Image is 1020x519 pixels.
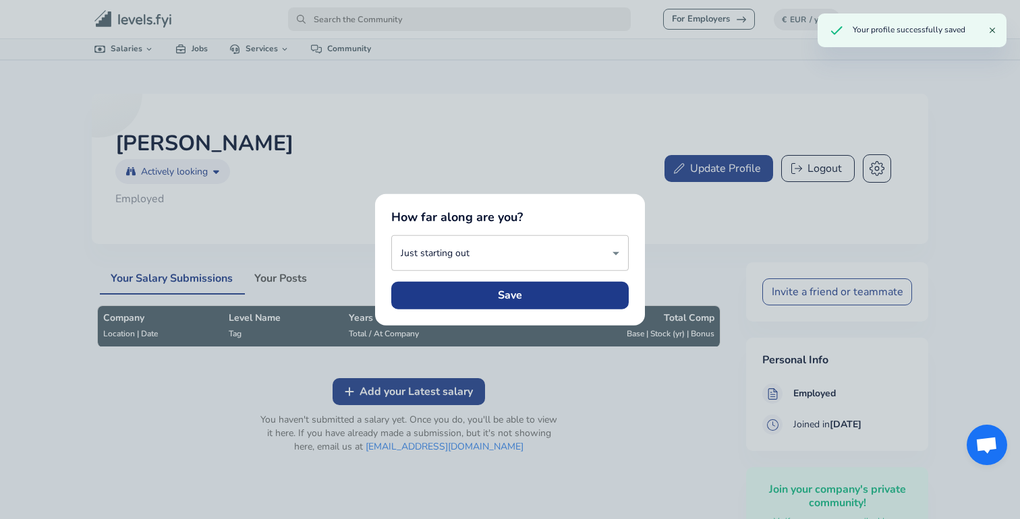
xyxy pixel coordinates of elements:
div: Just starting out [391,235,629,271]
div: Your profile successfully saved [853,25,965,36]
h3: How far along are you? [391,210,629,224]
button: Close [984,22,1001,39]
div: Open chat [967,425,1007,465]
button: Save [391,282,629,309]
